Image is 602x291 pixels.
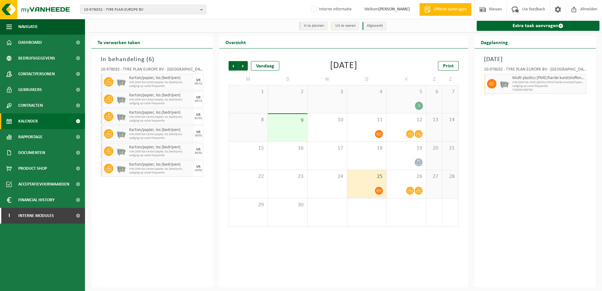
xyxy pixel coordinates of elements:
[419,3,471,16] a: Offerte aanvragen
[443,64,454,69] span: Print
[18,35,42,50] span: Dashboard
[512,81,585,84] span: WB-2500-GA multi plastics (PMD/harde kunststof/spanbanden/EP
[232,173,265,180] span: 22
[116,94,126,104] img: WB-2500-GAL-GY-01
[311,173,344,180] span: 24
[429,173,439,180] span: 27
[232,202,265,208] span: 29
[390,173,423,180] span: 26
[101,67,203,74] div: 10-978032 - TYRE PLAN EUROPE BV - [GEOGRAPHIC_DATA]
[129,171,192,175] span: Lediging op vaste frequentie
[426,74,442,85] td: Z
[18,66,55,82] span: Contactpersonen
[271,145,304,152] span: 16
[18,98,43,113] span: Contracten
[474,36,514,48] h2: Dagplanning
[196,96,201,100] div: VR
[195,169,202,172] div: 13/02
[6,208,12,224] span: I
[251,61,279,71] div: Vandaag
[429,88,439,95] span: 6
[196,113,201,117] div: VR
[80,5,206,14] button: 10-978032 - TYRE PLAN EUROPE BV
[232,117,265,123] span: 8
[378,7,410,12] strong: [PERSON_NAME]
[512,88,585,92] span: T250002366785
[432,6,468,13] span: Offerte aanvragen
[196,148,201,151] div: VR
[350,88,383,95] span: 4
[238,61,248,71] span: Volgende
[116,77,126,87] img: WB-2500-GAL-GY-01
[271,117,304,124] span: 9
[446,88,455,95] span: 7
[18,176,69,192] span: Acceptatievoorwaarden
[362,22,386,30] li: Afgewerkt
[390,145,423,152] span: 19
[446,145,455,152] span: 21
[18,129,43,145] span: Rapportage
[429,145,439,152] span: 20
[129,115,192,119] span: WB-2500-GA karton/papier, los (bedrijven)
[415,102,423,110] div: 1
[101,55,203,64] h3: In behandeling ( )
[271,88,304,95] span: 2
[18,113,38,129] span: Kalender
[350,145,383,152] span: 18
[129,167,192,171] span: WB-2500-GA karton/papier, los (bedrijven)
[129,76,192,81] span: Karton/papier, los (bedrijven)
[310,5,352,14] label: Interne informatie
[116,112,126,121] img: WB-2500-GAL-GY-01
[446,117,455,123] span: 14
[500,79,509,88] img: WB-2500-GAL-GY-01
[129,145,192,150] span: Karton/papier, los (bedrijven)
[330,61,357,71] div: [DATE]
[271,202,304,208] span: 30
[129,84,192,88] span: Lediging op vaste frequentie
[195,82,202,85] div: 05/12
[129,110,192,115] span: Karton/papier, los (bedrijven)
[91,36,146,48] h2: Te verwerken taken
[84,5,198,14] span: 10-978032 - TYRE PLAN EUROPE BV
[512,76,585,81] span: Multi plastics (PMD/harde kunststoffen/spanbanden/EPS/folie naturel/folie gemengd)
[196,165,201,169] div: VR
[271,173,304,180] span: 23
[311,145,344,152] span: 17
[390,117,423,123] span: 12
[195,134,202,137] div: 16/01
[232,88,265,95] span: 1
[149,56,152,63] span: 6
[129,128,192,133] span: Karton/papier, los (bedrijven)
[484,55,587,64] h3: [DATE]
[311,88,344,95] span: 3
[18,50,55,66] span: Bedrijfsgegevens
[116,164,126,173] img: WB-2500-GAL-GY-01
[18,192,54,208] span: Financial History
[18,208,54,224] span: Interne modules
[442,74,458,85] td: Z
[438,61,459,71] a: Print
[129,136,192,140] span: Lediging op vaste frequentie
[477,21,600,31] a: Extra taak aanvragen
[331,22,359,30] li: Uit te voeren
[350,173,383,180] span: 25
[484,67,587,74] div: 10-978032 - TYRE PLAN EUROPE BV - [GEOGRAPHIC_DATA]
[195,151,202,155] div: 30/01
[229,74,268,85] td: M
[219,36,252,48] h2: Overzicht
[129,81,192,84] span: WB-2500-GA karton/papier, los (bedrijven)
[129,98,192,102] span: WB-2500-GA karton/papier, los (bedrijven)
[446,173,455,180] span: 28
[129,162,192,167] span: Karton/papier, los (bedrijven)
[387,74,426,85] td: V
[129,93,192,98] span: Karton/papier, los (bedrijven)
[311,117,344,123] span: 10
[116,129,126,139] img: WB-2500-GAL-GY-01
[268,74,308,85] td: D
[129,119,192,123] span: Lediging op vaste frequentie
[299,22,327,30] li: In te plannen
[512,84,585,88] span: Lediging op vaste frequentie
[390,88,423,95] span: 5
[195,117,202,120] div: 02/01
[116,146,126,156] img: WB-2500-GAL-GY-01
